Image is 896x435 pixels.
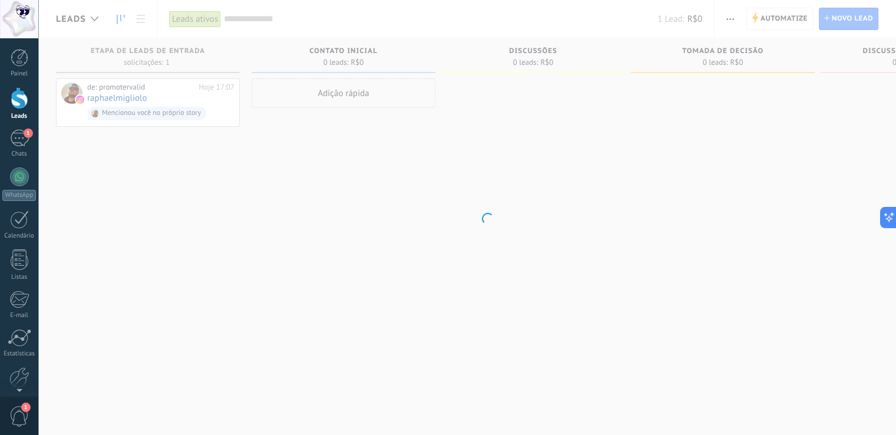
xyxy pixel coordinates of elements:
div: Painel [2,70,37,78]
div: Calendário [2,232,37,240]
div: WhatsApp [2,190,36,201]
div: Chats [2,150,37,158]
div: E-mail [2,312,37,319]
div: Listas [2,273,37,281]
span: 1 [24,128,33,138]
span: 1 [21,403,31,412]
div: Estatísticas [2,350,37,358]
div: Leads [2,113,37,120]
